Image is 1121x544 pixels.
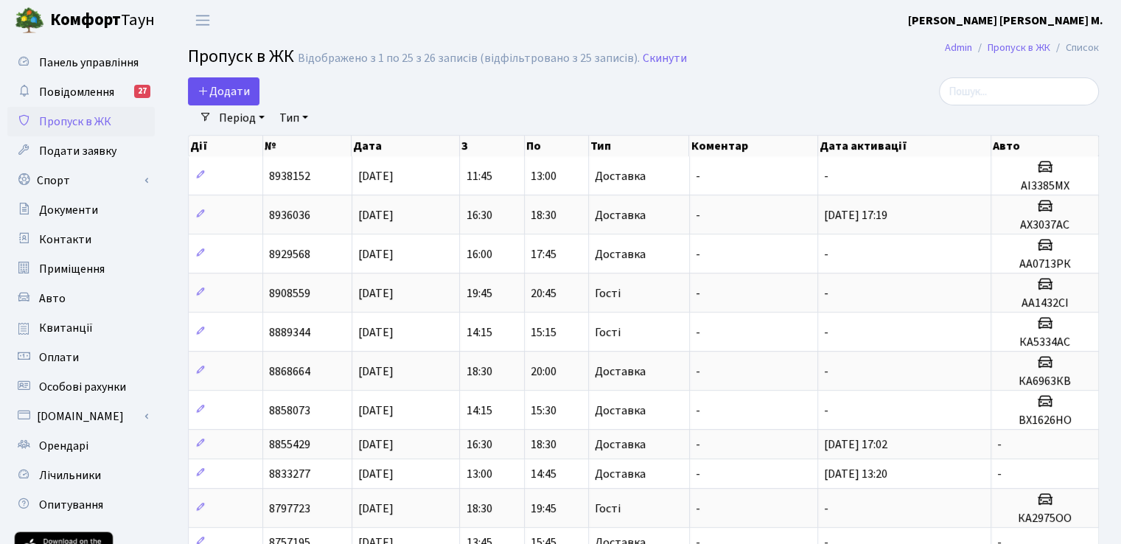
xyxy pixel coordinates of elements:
[466,207,492,223] span: 16:30
[269,363,310,380] span: 8868664
[466,324,492,341] span: 14:15
[269,402,310,419] span: 8858073
[945,40,972,55] a: Admin
[997,296,1092,310] h5: АА1432СІ
[39,290,66,307] span: Авто
[595,439,646,450] span: Доставка
[7,431,155,461] a: Орендарі
[595,287,621,299] span: Гості
[595,405,646,416] span: Доставка
[939,77,1099,105] input: Пошук...
[7,313,155,343] a: Квитанції
[39,231,91,248] span: Контакти
[134,85,150,98] div: 27
[358,324,394,341] span: [DATE]
[358,466,394,482] span: [DATE]
[269,324,310,341] span: 8889344
[824,324,828,341] span: -
[824,285,828,301] span: -
[39,349,79,366] span: Оплати
[39,320,93,336] span: Квитанції
[269,466,310,482] span: 8833277
[696,501,700,517] span: -
[824,466,887,482] span: [DATE] 13:20
[269,207,310,223] span: 8936036
[689,136,817,156] th: Коментар
[352,136,460,156] th: Дата
[358,246,394,262] span: [DATE]
[358,363,394,380] span: [DATE]
[39,261,105,277] span: Приміщення
[188,43,294,69] span: Пропуск в ЖК
[184,8,221,32] button: Переключити навігацію
[466,501,492,517] span: 18:30
[824,402,828,419] span: -
[997,335,1092,349] h5: КА5334АС
[997,466,1002,482] span: -
[358,402,394,419] span: [DATE]
[696,324,700,341] span: -
[15,6,44,35] img: logo.png
[39,438,88,454] span: Орендарі
[466,436,492,453] span: 16:30
[696,466,700,482] span: -
[39,143,116,159] span: Подати заявку
[269,246,310,262] span: 8929568
[923,32,1121,63] nav: breadcrumb
[595,468,646,480] span: Доставка
[7,195,155,225] a: Документи
[460,136,524,156] th: З
[39,55,139,71] span: Панель управління
[7,136,155,166] a: Подати заявку
[595,170,646,182] span: Доставка
[466,246,492,262] span: 16:00
[269,501,310,517] span: 8797723
[39,467,101,484] span: Лічильники
[824,246,828,262] span: -
[595,248,646,260] span: Доставка
[7,225,155,254] a: Контакти
[466,363,492,380] span: 18:30
[358,207,394,223] span: [DATE]
[595,366,646,377] span: Доставка
[273,105,314,130] a: Тип
[595,503,621,515] span: Гості
[997,512,1092,526] h5: КА2975ОО
[997,218,1092,232] h5: АХ3037АС
[358,168,394,184] span: [DATE]
[7,490,155,520] a: Опитування
[696,168,700,184] span: -
[531,285,556,301] span: 20:45
[50,8,121,32] b: Комфорт
[531,207,556,223] span: 18:30
[696,363,700,380] span: -
[1050,40,1099,56] li: Список
[50,8,155,33] span: Таун
[7,254,155,284] a: Приміщення
[39,84,114,100] span: Повідомлення
[269,436,310,453] span: 8855429
[531,246,556,262] span: 17:45
[908,13,1103,29] b: [PERSON_NAME] [PERSON_NAME] М.
[7,461,155,490] a: Лічильники
[824,436,887,453] span: [DATE] 17:02
[696,402,700,419] span: -
[525,136,589,156] th: По
[696,246,700,262] span: -
[269,285,310,301] span: 8908559
[531,436,556,453] span: 18:30
[358,501,394,517] span: [DATE]
[7,402,155,431] a: [DOMAIN_NAME]
[991,136,1099,156] th: Авто
[39,114,111,130] span: Пропуск в ЖК
[531,324,556,341] span: 15:15
[39,497,103,513] span: Опитування
[531,402,556,419] span: 15:30
[997,179,1092,193] h5: АІ3385МХ
[213,105,270,130] a: Період
[908,12,1103,29] a: [PERSON_NAME] [PERSON_NAME] М.
[189,136,263,156] th: Дії
[269,168,310,184] span: 8938152
[39,379,126,395] span: Особові рахунки
[531,501,556,517] span: 19:45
